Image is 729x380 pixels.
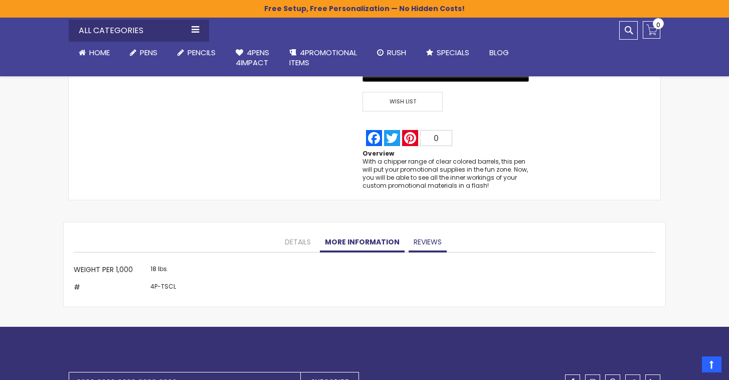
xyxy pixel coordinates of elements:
[89,47,110,58] span: Home
[320,232,405,252] a: More Information
[140,47,157,58] span: Pens
[416,42,479,64] a: Specials
[362,149,394,158] strong: Overview
[280,232,316,252] a: Details
[362,158,529,190] div: With a chipper range of clear colored barrels, this pen will put your promotional supplies in the...
[236,47,269,68] span: 4Pens 4impact
[74,280,148,297] th: #
[656,20,660,30] span: 0
[69,42,120,64] a: Home
[437,47,469,58] span: Specials
[289,47,357,68] span: 4PROMOTIONAL ITEMS
[367,42,416,64] a: Rush
[120,42,167,64] a: Pens
[148,280,178,297] td: 4P-TSCL
[479,42,519,64] a: Blog
[401,130,453,146] a: Pinterest0
[167,42,226,64] a: Pencils
[646,353,729,380] iframe: Google Customer Reviews
[365,130,383,146] a: Facebook
[226,42,279,74] a: 4Pens4impact
[362,92,446,111] a: Wish List
[188,47,216,58] span: Pencils
[74,263,148,280] th: Weight per 1,000
[489,47,509,58] span: Blog
[362,92,443,111] span: Wish List
[279,42,367,74] a: 4PROMOTIONALITEMS
[148,263,178,280] td: 18 lbs.
[387,47,406,58] span: Rush
[383,130,401,146] a: Twitter
[434,134,439,143] span: 0
[643,21,660,39] a: 0
[409,232,447,252] a: Reviews
[69,20,209,42] div: All Categories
